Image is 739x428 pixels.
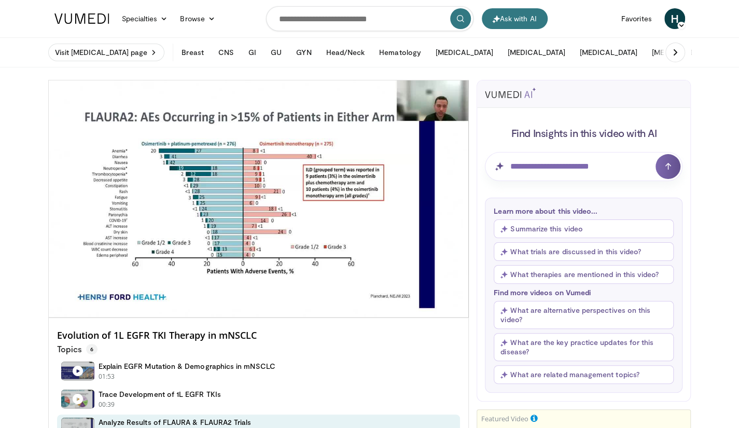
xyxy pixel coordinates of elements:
button: [MEDICAL_DATA] [429,42,499,63]
button: GI [242,42,262,63]
video-js: Video Player [49,80,469,317]
h4: Find Insights in this video with AI [485,126,682,140]
a: Browse [174,8,221,29]
h4: Explain EGFR Mutation & Demographics in mNSCLC [99,362,275,371]
a: Specialties [116,8,174,29]
h4: Trace Development of 1L EGFR TKIs [99,390,221,399]
button: CNS [212,42,240,63]
a: Visit [MEDICAL_DATA] page [48,44,165,61]
button: Ask with AI [482,8,548,29]
button: What are related management topics? [494,365,674,384]
button: What trials are discussed in this video? [494,242,674,261]
p: Learn more about this video... [494,206,674,215]
button: GU [264,42,288,63]
button: What are alternative perspectives on this video? [494,301,674,329]
button: What are the key practice updates for this disease? [494,333,674,361]
small: Featured Video [481,414,528,423]
p: 01:53 [99,372,115,381]
p: 00:39 [99,400,115,409]
button: GYN [290,42,317,63]
button: Hematology [373,42,427,63]
button: What therapies are mentioned in this video? [494,265,674,284]
button: Breast [175,42,210,63]
h4: Analyze Results of FLAURA & FLAURA2 Trials [99,418,252,427]
a: Favorites [615,8,658,29]
button: [MEDICAL_DATA] [574,42,644,63]
img: vumedi-ai-logo.svg [485,88,536,98]
p: Find more videos on Vumedi [494,288,674,297]
h4: Evolution of 1L EGFR TKI Therapy in mNSCLC [57,330,461,341]
span: 6 [86,344,97,354]
img: VuMedi Logo [54,13,109,24]
input: Question for AI [485,152,682,181]
button: Summarize this video [494,219,674,238]
button: [MEDICAL_DATA] [646,42,716,63]
input: Search topics, interventions [266,6,473,31]
button: [MEDICAL_DATA] [501,42,571,63]
button: Head/Neck [319,42,371,63]
p: Topics [57,344,97,354]
a: H [664,8,685,29]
